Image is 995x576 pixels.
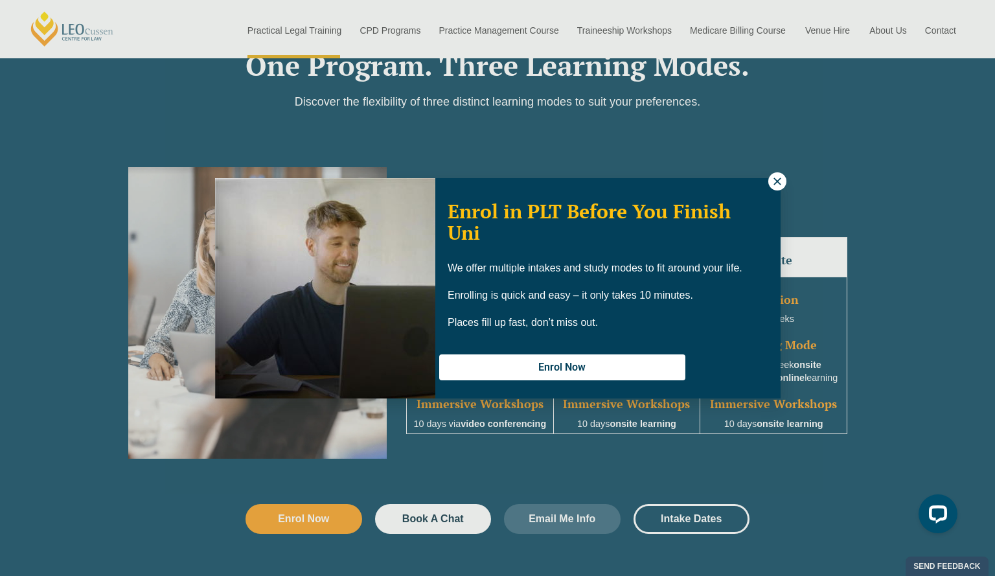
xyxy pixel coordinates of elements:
[448,290,693,301] span: Enrolling is quick and easy – it only takes 10 minutes.
[908,489,963,544] iframe: LiveChat chat widget
[439,354,685,380] button: Enrol Now
[768,172,786,190] button: Close
[448,317,598,328] span: Places fill up fast, don’t miss out.
[448,262,742,273] span: We offer multiple intakes and study modes to fit around your life.
[448,198,731,246] span: Enrol in PLT Before You Finish Uni
[215,178,435,398] img: Woman in yellow blouse holding folders looking to the right and smiling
